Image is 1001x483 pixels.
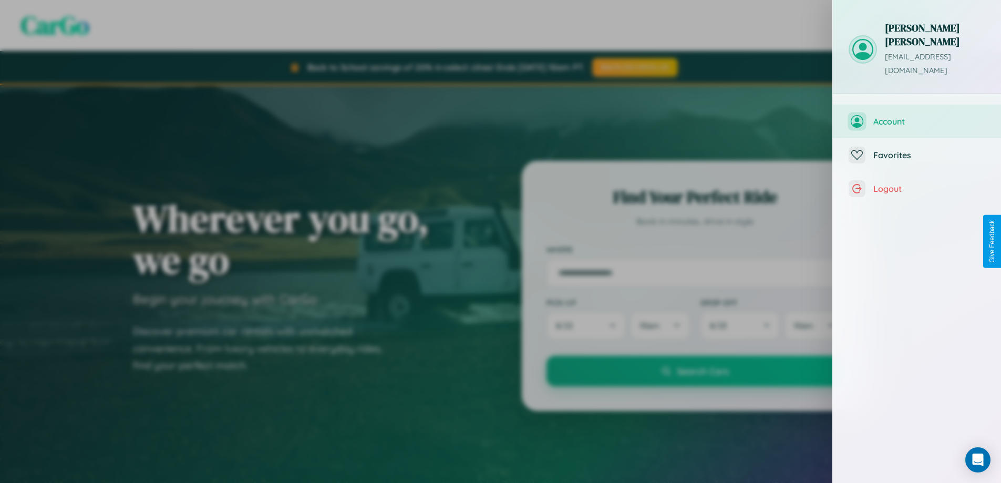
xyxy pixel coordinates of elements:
[833,172,1001,205] button: Logout
[965,447,990,472] div: Open Intercom Messenger
[873,116,985,127] span: Account
[988,220,996,263] div: Give Feedback
[873,150,985,160] span: Favorites
[873,183,985,194] span: Logout
[833,105,1001,138] button: Account
[885,50,985,78] p: [EMAIL_ADDRESS][DOMAIN_NAME]
[833,138,1001,172] button: Favorites
[885,21,985,48] h3: [PERSON_NAME] [PERSON_NAME]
